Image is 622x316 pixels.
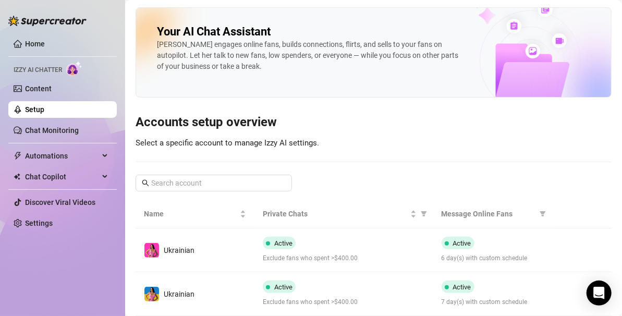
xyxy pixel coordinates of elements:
button: right [560,242,577,259]
a: Content [25,84,52,93]
div: [PERSON_NAME] engages online fans, builds connections, flirts, and sells to your fans on autopilo... [157,39,460,72]
span: Name [144,208,238,220]
span: right [565,290,572,298]
img: logo-BBDzfeDw.svg [8,16,87,26]
a: Settings [25,219,53,227]
th: Private Chats [254,200,433,228]
input: Search account [151,177,277,189]
span: Active [453,283,471,291]
button: right [560,286,577,302]
span: Exclude fans who spent >$400.00 [263,253,424,263]
span: Ukrainian [164,246,194,254]
a: Home [25,40,45,48]
span: Active [453,239,471,247]
span: Private Chats [263,208,408,220]
img: AI Chatter [66,61,82,76]
span: Active [274,283,292,291]
h3: Accounts setup overview [136,114,612,131]
span: Automations [25,148,99,164]
span: Message Online Fans [442,208,535,220]
span: filter [538,206,548,222]
span: Izzy AI Chatter [14,65,62,75]
span: filter [540,211,546,217]
span: Chat Copilot [25,168,99,185]
span: filter [421,211,427,217]
div: Open Intercom Messenger [587,281,612,306]
span: 7 day(s) with custom schedule [442,297,544,307]
span: Active [274,239,292,247]
a: Setup [25,105,44,114]
h2: Your AI Chat Assistant [157,25,271,39]
a: Chat Monitoring [25,126,79,135]
a: Discover Viral Videos [25,198,95,206]
span: 6 day(s) with custom schedule [442,253,544,263]
span: filter [419,206,429,222]
th: Name [136,200,254,228]
img: Ukrainian [144,287,159,301]
span: thunderbolt [14,152,22,160]
span: right [565,247,572,254]
img: Ukrainian [144,243,159,258]
span: search [142,179,149,187]
img: Chat Copilot [14,173,20,180]
span: Ukrainian [164,290,194,298]
span: Select a specific account to manage Izzy AI settings. [136,138,319,148]
span: Exclude fans who spent >$400.00 [263,297,424,307]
